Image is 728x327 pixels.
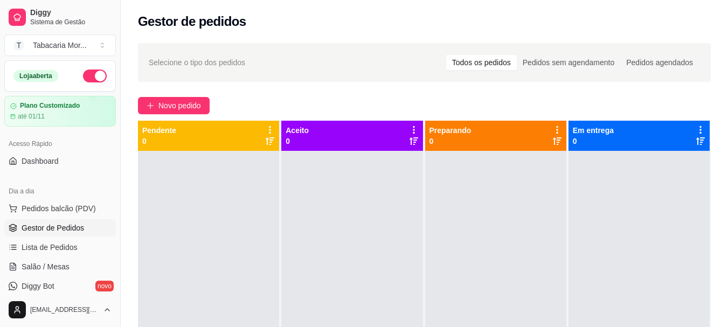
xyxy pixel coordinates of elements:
div: Todos os pedidos [446,55,517,70]
a: Gestor de Pedidos [4,219,116,236]
span: Diggy [30,8,112,18]
span: Lista de Pedidos [22,242,78,253]
p: Pendente [142,125,176,136]
a: Diggy Botnovo [4,277,116,295]
div: Tabacaria Mor ... [33,40,87,51]
div: Dia a dia [4,183,116,200]
p: 0 [429,136,472,147]
span: [EMAIL_ADDRESS][DOMAIN_NAME] [30,305,99,314]
div: Pedidos sem agendamento [517,55,620,70]
p: Em entrega [573,125,614,136]
a: DiggySistema de Gestão [4,4,116,30]
article: até 01/11 [18,112,45,121]
button: [EMAIL_ADDRESS][DOMAIN_NAME] [4,297,116,323]
button: Novo pedido [138,97,210,114]
a: Dashboard [4,152,116,170]
span: T [13,40,24,51]
div: Pedidos agendados [620,55,699,70]
a: Plano Customizadoaté 01/11 [4,96,116,127]
span: plus [147,102,154,109]
p: 0 [142,136,176,147]
span: Pedidos balcão (PDV) [22,203,96,214]
span: Novo pedido [158,100,201,112]
p: 0 [286,136,309,147]
h2: Gestor de pedidos [138,13,246,30]
span: Sistema de Gestão [30,18,112,26]
button: Select a team [4,34,116,56]
span: Salão / Mesas [22,261,70,272]
p: Preparando [429,125,472,136]
span: Dashboard [22,156,59,166]
span: Gestor de Pedidos [22,222,84,233]
a: Lista de Pedidos [4,239,116,256]
div: Acesso Rápido [4,135,116,152]
article: Plano Customizado [20,102,80,110]
div: Loja aberta [13,70,58,82]
button: Alterar Status [83,69,107,82]
a: Salão / Mesas [4,258,116,275]
span: Selecione o tipo dos pedidos [149,57,245,68]
p: Aceito [286,125,309,136]
button: Pedidos balcão (PDV) [4,200,116,217]
span: Diggy Bot [22,281,54,291]
p: 0 [573,136,614,147]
